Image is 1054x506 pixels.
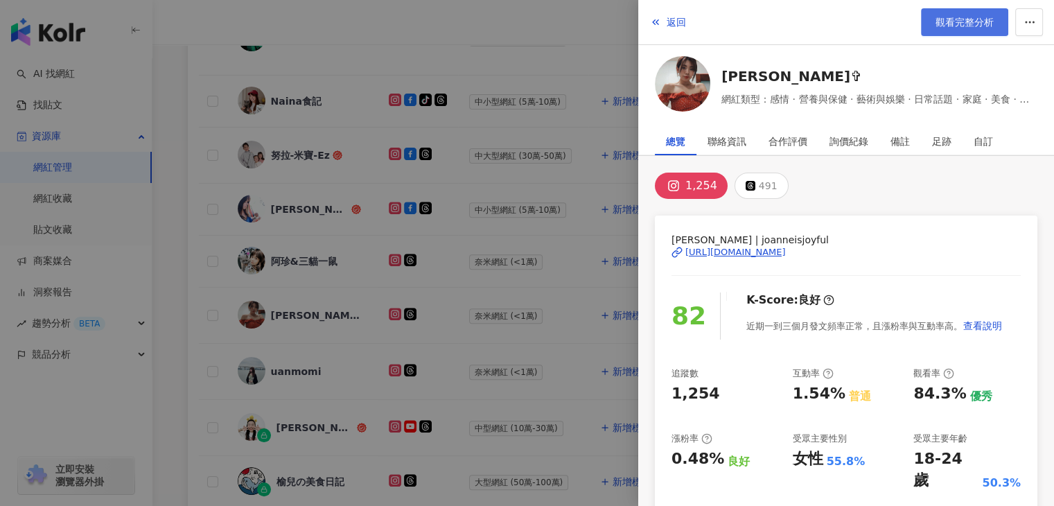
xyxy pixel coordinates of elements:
div: 良好 [728,454,750,469]
img: KOL Avatar [655,56,710,112]
div: 合作評價 [768,128,807,155]
button: 491 [735,173,789,199]
div: 追蹤數 [671,367,699,380]
div: 自訂 [974,128,993,155]
div: 優秀 [970,389,992,404]
div: [URL][DOMAIN_NAME] [685,246,786,259]
div: 1,254 [685,176,717,195]
div: 足跡 [932,128,951,155]
span: 觀看完整分析 [936,17,994,28]
div: 備註 [890,128,910,155]
div: 聯絡資訊 [708,128,746,155]
div: 82 [671,297,706,336]
div: 0.48% [671,448,724,470]
a: 觀看完整分析 [921,8,1008,36]
button: 1,254 [655,173,728,199]
div: 良好 [798,293,820,308]
div: 受眾主要年齡 [913,433,967,445]
span: [PERSON_NAME] | joanneisjoyful [671,232,1021,247]
span: 返回 [667,17,686,28]
a: [URL][DOMAIN_NAME] [671,246,1021,259]
div: 總覽 [666,128,685,155]
button: 返回 [649,8,687,36]
button: 查看說明 [963,312,1003,340]
span: 網紅類型：感情 · 營養與保健 · 藝術與娛樂 · 日常話題 · 家庭 · 美食 · 醫療與健康 [721,91,1037,107]
div: 18-24 歲 [913,448,978,491]
div: 近期一到三個月發文頻率正常，且漲粉率與互動率高。 [746,312,1003,340]
div: 50.3% [982,476,1021,491]
div: 詢價紀錄 [829,128,868,155]
div: 受眾主要性別 [793,433,847,445]
div: 漲粉率 [671,433,712,445]
div: 女性 [793,448,823,470]
div: 1,254 [671,383,720,405]
div: 84.3% [913,383,966,405]
div: 觀看率 [913,367,954,380]
div: 普通 [849,389,871,404]
a: [PERSON_NAME]✞ [721,67,1037,86]
div: 55.8% [827,454,866,469]
div: 互動率 [793,367,834,380]
div: 491 [759,176,778,195]
a: KOL Avatar [655,56,710,116]
div: 1.54% [793,383,845,405]
div: K-Score : [746,293,834,308]
span: 查看說明 [963,320,1002,331]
